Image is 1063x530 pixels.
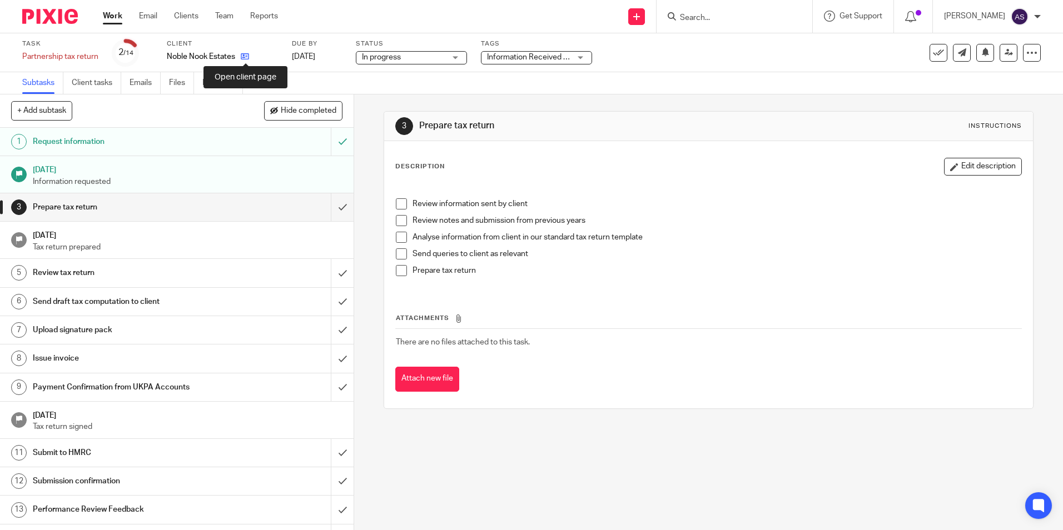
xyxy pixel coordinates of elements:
[22,51,98,62] div: Partnership tax return
[202,72,243,94] a: Notes (0)
[22,72,63,94] a: Subtasks
[169,72,194,94] a: Files
[33,133,224,150] h1: Request information
[11,199,27,215] div: 3
[167,39,278,48] label: Client
[33,350,224,367] h1: Issue invoice
[130,72,161,94] a: Emails
[292,39,342,48] label: Due by
[22,39,98,48] label: Task
[395,162,445,171] p: Description
[362,53,401,61] span: In progress
[413,265,1021,276] p: Prepare tax return
[33,473,224,489] h1: Submission confirmation
[174,11,198,22] a: Clients
[103,11,122,22] a: Work
[167,51,235,62] p: Noble Nook Estates
[215,11,234,22] a: Team
[840,12,882,20] span: Get Support
[33,407,343,421] h1: [DATE]
[11,445,27,461] div: 11
[33,421,343,432] p: Tax return signed
[251,72,294,94] a: Audit logs
[33,379,224,396] h1: Payment Confirmation from UKPA Accounts
[419,120,732,132] h1: Prepare tax return
[11,322,27,338] div: 7
[1011,8,1029,26] img: svg%3E
[11,473,27,489] div: 12
[944,158,1022,176] button: Edit description
[356,39,467,48] label: Status
[33,264,224,281] h1: Review tax return
[72,72,121,94] a: Client tasks
[395,367,459,392] button: Attach new file
[487,53,574,61] span: Information Received + 1
[11,134,27,149] div: 1
[139,11,157,22] a: Email
[33,162,343,176] h1: [DATE]
[281,107,336,116] span: Hide completed
[679,13,779,23] input: Search
[11,294,27,309] div: 6
[11,265,27,281] div: 5
[944,11,1005,22] p: [PERSON_NAME]
[118,46,133,59] div: 2
[11,502,27,518] div: 13
[33,227,343,241] h1: [DATE]
[11,101,72,120] button: + Add subtask
[33,176,343,187] p: Information requested
[413,215,1021,226] p: Review notes and submission from previous years
[11,379,27,395] div: 9
[481,39,592,48] label: Tags
[33,501,224,518] h1: Performance Review Feedback
[250,11,278,22] a: Reports
[123,50,133,56] small: /14
[33,322,224,338] h1: Upload signature pack
[33,444,224,461] h1: Submit to HMRC
[33,199,224,216] h1: Prepare tax return
[413,198,1021,209] p: Review information sent by client
[396,338,530,346] span: There are no files attached to this task.
[395,117,413,135] div: 3
[11,351,27,366] div: 8
[33,242,343,253] p: Tax return prepared
[413,232,1021,243] p: Analyse information from client in our standard tax return template
[396,315,449,321] span: Attachments
[292,53,315,61] span: [DATE]
[968,122,1022,131] div: Instructions
[413,248,1021,259] p: Send queries to client as relevant
[33,293,224,310] h1: Send draft tax computation to client
[264,101,342,120] button: Hide completed
[22,9,78,24] img: Pixie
